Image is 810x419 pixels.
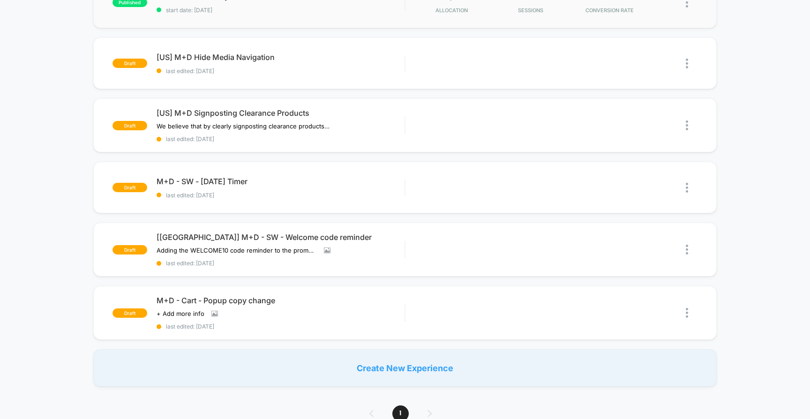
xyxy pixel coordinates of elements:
span: last edited: [DATE] [157,67,405,75]
span: draft [112,121,147,130]
span: last edited: [DATE] [157,260,405,267]
span: + Add more info [157,310,204,317]
div: Create New Experience [93,349,717,387]
span: [US] M+D Hide Media Navigation [157,52,405,62]
img: close [686,120,688,130]
img: close [686,183,688,193]
img: close [686,245,688,254]
span: last edited: [DATE] [157,135,405,142]
span: start date: [DATE] [157,7,405,14]
span: last edited: [DATE] [157,192,405,199]
span: [[GEOGRAPHIC_DATA]] M+D - SW - Welcome code reminder [157,232,405,242]
span: We believe that by clearly signposting clearance products that can be purchased at a significant ... [157,122,330,130]
span: M+D - SW - [DATE] Timer [157,177,405,186]
span: last edited: [DATE] [157,323,405,330]
span: [US] M+D Signposting Clearance Products [157,108,405,118]
span: draft [112,245,147,254]
span: Adding the WELCOME10 code reminder to the promo bar, for new subscribers [157,247,317,254]
span: Allocation [435,7,468,14]
span: draft [112,183,147,192]
span: draft [112,308,147,318]
span: CONVERSION RATE [572,7,646,14]
img: close [686,308,688,318]
span: M+D - Cart - Popup copy change [157,296,405,305]
img: close [686,59,688,68]
span: draft [112,59,147,68]
span: Sessions [494,7,568,14]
